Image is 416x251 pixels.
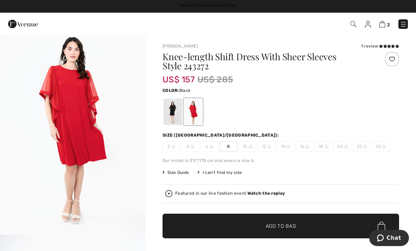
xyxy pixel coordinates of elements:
[247,191,285,196] strong: Watch the replay
[382,145,386,148] img: ring-m.svg
[163,214,399,238] button: Add to Bag
[220,141,237,152] span: 8
[378,221,385,231] img: Bag.svg
[175,191,285,196] div: Featured in our live fashion event.
[8,20,38,27] a: 1ère Avenue
[163,169,189,176] span: Size Guide
[400,21,407,28] img: Menu
[277,141,294,152] span: 14
[344,145,348,148] img: ring-m.svg
[8,17,38,31] img: 1ère Avenue
[201,141,218,152] span: 6
[239,141,256,152] span: 10
[287,145,290,148] img: ring-m.svg
[191,145,194,148] img: ring-m.svg
[379,21,385,27] img: Shopping Bag
[163,157,399,164] div: Our model is 5'9"/175 cm and wears a size 6.
[387,22,390,27] span: 2
[164,99,182,125] div: Black
[197,169,242,176] div: I can't find my size
[172,145,175,148] img: ring-m.svg
[182,141,199,152] span: 4
[353,141,371,152] span: 22
[249,145,252,148] img: ring-m.svg
[163,52,360,70] h1: Knee-length Shift Dress With Sheer Sleeves Style 243272
[306,145,309,148] img: ring-m.svg
[163,44,198,49] a: [PERSON_NAME]
[179,88,191,93] span: Black
[363,145,367,148] img: ring-m.svg
[372,141,390,152] span: 24
[165,190,172,197] img: Watch the replay
[210,145,213,148] img: ring-m.svg
[325,145,329,148] img: ring-m.svg
[179,4,237,7] a: Take an Extra 20% Off Sale Items
[266,222,296,230] span: Add to Bag
[334,141,351,152] span: 20
[379,20,390,28] a: 2
[365,21,371,28] img: My Info
[184,99,202,125] div: Lipstick Red 173
[361,43,399,49] div: 1 review
[268,145,271,148] img: ring-m.svg
[369,230,409,247] iframe: Opens a widget where you can chat to one of our agents
[163,141,180,152] span: 2
[350,21,356,27] img: Search
[197,73,233,86] span: US$ 285
[315,141,332,152] span: 18
[163,88,179,93] span: Color:
[163,132,280,138] div: Size ([GEOGRAPHIC_DATA]/[GEOGRAPHIC_DATA]):
[258,141,275,152] span: 12
[163,68,195,84] span: US$ 157
[296,141,313,152] span: 16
